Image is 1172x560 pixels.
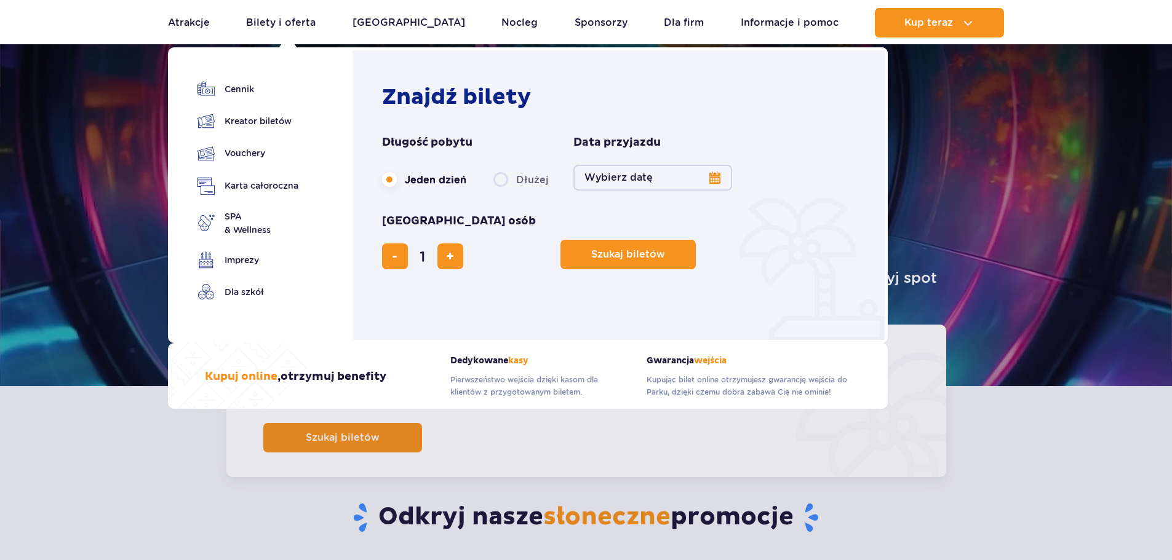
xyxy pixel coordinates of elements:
[575,8,628,37] a: Sponsorzy
[382,243,408,269] button: usuń bilet
[408,242,437,271] input: liczba biletów
[246,8,316,37] a: Bilety i oferta
[382,84,531,111] strong: Znajdź bilety
[664,8,704,37] a: Dla firm
[168,8,210,37] a: Atrakcje
[904,17,953,28] span: Kup teraz
[694,355,727,366] span: wejścia
[573,165,732,191] button: Wybierz datę
[382,214,536,229] span: [GEOGRAPHIC_DATA] osób
[591,249,665,260] span: Szukaj biletów
[205,369,386,384] h3: , otrzymuj benefity
[437,243,463,269] button: dodaj bilet
[493,167,549,192] label: Dłużej
[450,355,628,366] strong: Dedykowane
[382,167,466,192] label: Jeden dzień
[647,374,851,398] p: Kupując bilet online otrzymujesz gwarancję wejścia do Parku, dzięki czemu dobra zabawa Cię nie om...
[508,355,528,366] span: kasy
[382,135,472,150] span: Długość pobytu
[197,112,298,130] a: Kreator biletów
[197,81,298,98] a: Cennik
[197,210,298,237] a: SPA& Wellness
[197,144,298,162] a: Vouchery
[875,8,1004,37] button: Kup teraz
[450,374,628,398] p: Pierwszeństwo wejścia dzięki kasom dla klientów z przygotowanym biletem.
[197,283,298,301] a: Dla szkół
[560,240,696,269] button: Szukaj biletów
[382,135,861,269] form: Planowanie wizyty w Park of Poland
[353,8,465,37] a: [GEOGRAPHIC_DATA]
[741,8,839,37] a: Informacje i pomoc
[197,177,298,195] a: Karta całoroczna
[501,8,538,37] a: Nocleg
[647,355,851,366] strong: Gwarancja
[197,251,298,269] a: Imprezy
[573,135,661,150] span: Data przyjazdu
[225,210,271,237] span: SPA & Wellness
[205,369,277,384] span: Kupuj online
